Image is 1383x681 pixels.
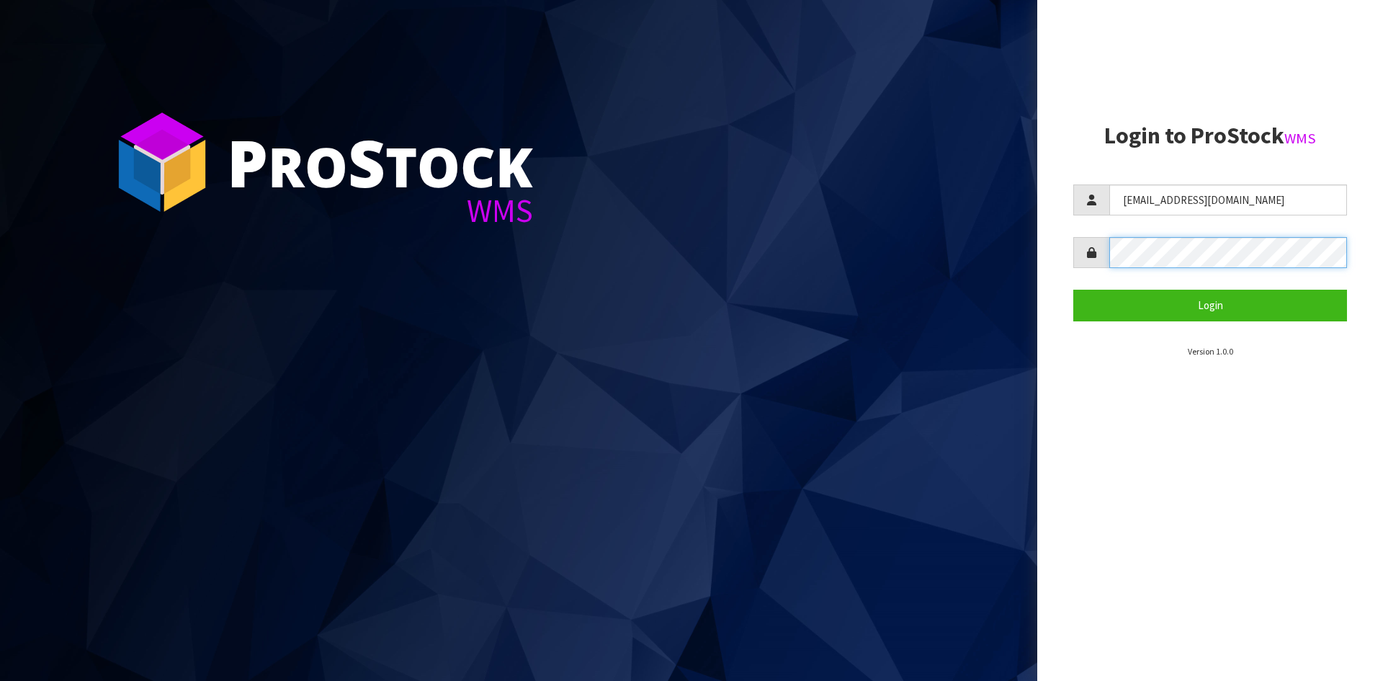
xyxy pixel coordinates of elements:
div: WMS [227,195,533,227]
img: ProStock Cube [108,108,216,216]
span: S [348,118,385,206]
input: Username [1109,184,1347,215]
button: Login [1073,290,1347,321]
div: ro tock [227,130,533,195]
small: WMS [1284,129,1316,148]
small: Version 1.0.0 [1188,346,1233,357]
h2: Login to ProStock [1073,123,1347,148]
span: P [227,118,268,206]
